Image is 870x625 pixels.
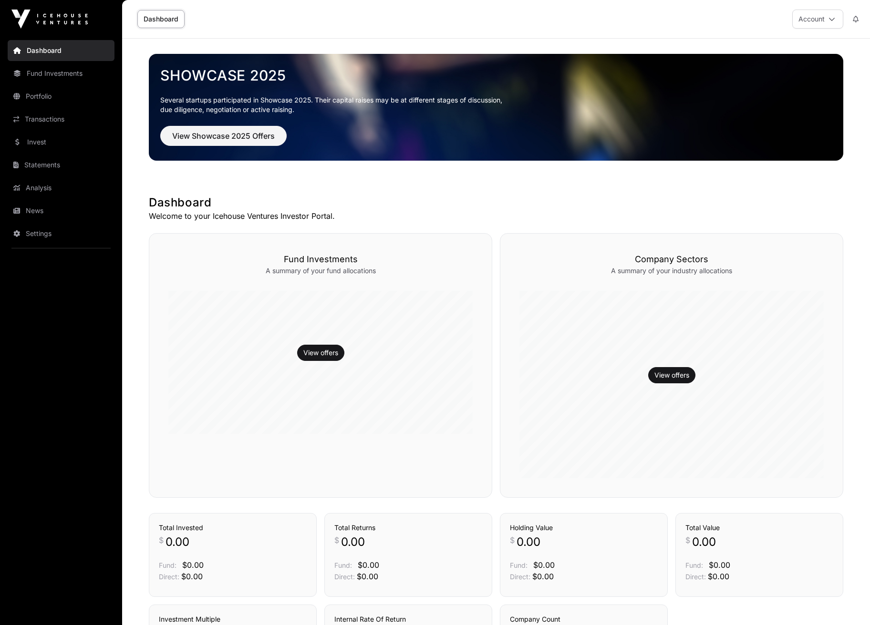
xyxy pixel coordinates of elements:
[334,573,355,581] span: Direct:
[334,523,482,533] h3: Total Returns
[160,126,287,146] button: View Showcase 2025 Offers
[709,560,730,570] span: $0.00
[334,534,339,546] span: $
[8,63,114,84] a: Fund Investments
[160,135,287,145] a: View Showcase 2025 Offers
[685,573,706,581] span: Direct:
[160,95,832,114] p: Several startups participated in Showcase 2025. Their capital raises may be at different stages o...
[159,573,179,581] span: Direct:
[303,348,338,358] a: View offers
[297,345,344,361] button: View offers
[654,370,689,380] a: View offers
[334,561,352,569] span: Fund:
[172,130,275,142] span: View Showcase 2025 Offers
[137,10,185,28] a: Dashboard
[510,534,515,546] span: $
[166,534,189,550] span: 0.00
[159,534,164,546] span: $
[822,579,870,625] iframe: Chat Widget
[149,195,843,210] h1: Dashboard
[341,534,365,550] span: 0.00
[510,523,658,533] h3: Holding Value
[149,54,843,161] img: Showcase 2025
[533,560,555,570] span: $0.00
[519,253,824,266] h3: Company Sectors
[160,67,832,84] a: Showcase 2025
[11,10,88,29] img: Icehouse Ventures Logo
[159,561,176,569] span: Fund:
[149,210,843,222] p: Welcome to your Icehouse Ventures Investor Portal.
[532,572,554,581] span: $0.00
[8,40,114,61] a: Dashboard
[708,572,729,581] span: $0.00
[334,615,482,624] h3: Internal Rate Of Return
[519,266,824,276] p: A summary of your industry allocations
[510,561,528,569] span: Fund:
[168,253,473,266] h3: Fund Investments
[685,534,690,546] span: $
[8,154,114,175] a: Statements
[181,572,203,581] span: $0.00
[8,86,114,107] a: Portfolio
[8,109,114,130] a: Transactions
[510,615,658,624] h3: Company Count
[159,523,307,533] h3: Total Invested
[792,10,843,29] button: Account
[8,223,114,244] a: Settings
[168,266,473,276] p: A summary of your fund allocations
[517,534,540,550] span: 0.00
[357,572,378,581] span: $0.00
[692,534,716,550] span: 0.00
[685,523,833,533] h3: Total Value
[8,132,114,153] a: Invest
[685,561,703,569] span: Fund:
[358,560,379,570] span: $0.00
[8,200,114,221] a: News
[159,615,307,624] h3: Investment Multiple
[648,367,695,383] button: View offers
[8,177,114,198] a: Analysis
[510,573,530,581] span: Direct:
[182,560,204,570] span: $0.00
